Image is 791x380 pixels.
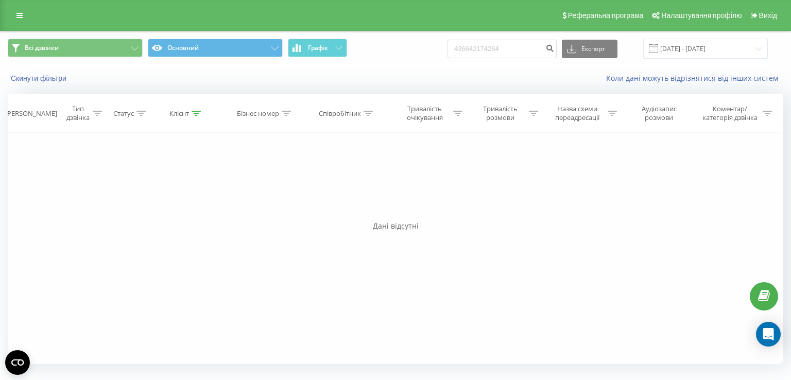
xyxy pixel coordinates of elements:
div: Open Intercom Messenger [756,322,781,347]
span: Налаштування профілю [661,11,742,20]
input: Пошук за номером [448,40,557,58]
span: Реферальна програма [568,11,644,20]
button: Скинути фільтри [8,74,72,83]
div: Статус [113,109,134,118]
div: Аудіозапис розмови [629,105,690,122]
button: Основний [148,39,283,57]
div: Тривалість розмови [474,105,526,122]
a: Коли дані можуть відрізнятися вiд інших систем [606,73,783,83]
button: Всі дзвінки [8,39,143,57]
div: Назва схеми переадресації [550,105,605,122]
div: Коментар/категорія дзвінка [700,105,760,122]
div: [PERSON_NAME] [5,109,57,118]
button: Графік [288,39,347,57]
div: Тривалість очікування [399,105,451,122]
div: Дані відсутні [8,221,783,231]
div: Тип дзвінка [65,105,90,122]
div: Співробітник [319,109,361,118]
div: Клієнт [169,109,189,118]
span: Вихід [759,11,777,20]
span: Всі дзвінки [25,44,59,52]
button: Open CMP widget [5,350,30,375]
div: Бізнес номер [237,109,279,118]
span: Графік [308,44,328,51]
button: Експорт [562,40,617,58]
